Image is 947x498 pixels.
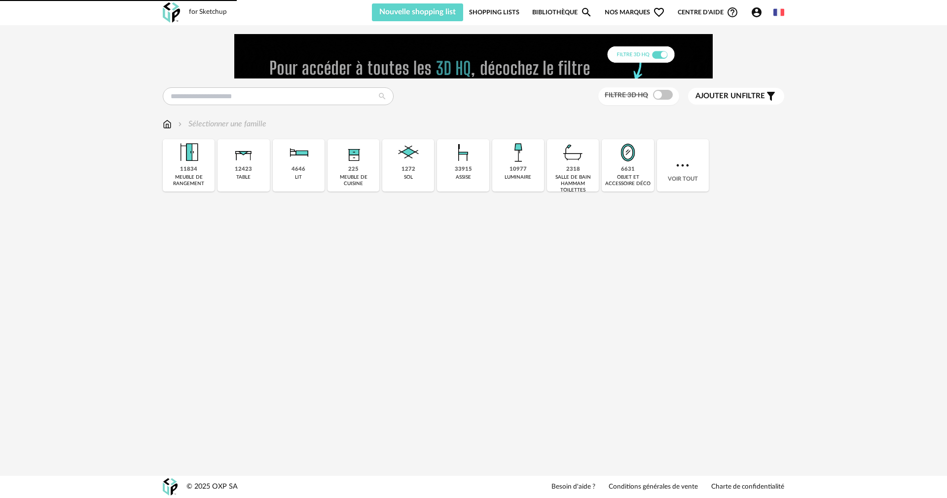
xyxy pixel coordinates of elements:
a: Conditions générales de vente [609,483,698,492]
div: salle de bain hammam toilettes [550,174,596,193]
span: Account Circle icon [751,6,763,18]
a: Besoin d'aide ? [551,483,595,492]
img: svg+xml;base64,PHN2ZyB3aWR0aD0iMTYiIGhlaWdodD0iMTYiIHZpZXdCb3g9IjAgMCAxNiAxNiIgZmlsbD0ibm9uZSIgeG... [176,118,184,130]
button: Nouvelle shopping list [372,3,463,21]
img: svg+xml;base64,PHN2ZyB3aWR0aD0iMTYiIGhlaWdodD0iMTciIHZpZXdCb3g9IjAgMCAxNiAxNyIgZmlsbD0ibm9uZSIgeG... [163,118,172,130]
a: Charte de confidentialité [711,483,784,492]
div: 11834 [180,166,197,173]
div: meuble de rangement [166,174,212,187]
a: Shopping Lists [469,3,519,21]
div: Voir tout [657,139,709,192]
img: FILTRE%20HQ%20NEW_V1%20(4).gif [234,34,713,78]
img: Luminaire.png [505,139,531,166]
div: objet et accessoire déco [605,174,651,187]
img: fr [773,7,784,18]
img: Literie.png [285,139,312,166]
div: 2318 [566,166,580,173]
div: 12423 [235,166,252,173]
span: Nouvelle shopping list [379,8,456,16]
div: for Sketchup [189,8,227,17]
div: table [236,174,251,181]
div: meuble de cuisine [330,174,376,187]
span: Magnify icon [581,6,592,18]
img: Salle%20de%20bain.png [560,139,586,166]
div: assise [456,174,471,181]
div: luminaire [505,174,531,181]
img: Sol.png [395,139,422,166]
div: 4646 [291,166,305,173]
img: Miroir.png [615,139,641,166]
div: 225 [348,166,359,173]
div: sol [404,174,413,181]
div: 33915 [455,166,472,173]
div: 10977 [510,166,527,173]
img: OXP [163,2,180,23]
span: Ajouter un [695,92,742,100]
span: Account Circle icon [751,6,767,18]
img: Table.png [230,139,257,166]
span: Heart Outline icon [653,6,665,18]
button: Ajouter unfiltre Filter icon [688,88,784,105]
div: © 2025 OXP SA [186,482,238,492]
span: filtre [695,91,765,101]
img: Assise.png [450,139,476,166]
span: Filter icon [765,90,777,102]
div: 6631 [621,166,635,173]
span: Nos marques [605,3,665,21]
div: 1272 [401,166,415,173]
img: OXP [163,478,178,496]
span: Centre d'aideHelp Circle Outline icon [678,6,738,18]
a: BibliothèqueMagnify icon [532,3,592,21]
div: Sélectionner une famille [176,118,266,130]
img: Meuble%20de%20rangement.png [176,139,202,166]
span: Help Circle Outline icon [727,6,738,18]
img: Rangement.png [340,139,367,166]
span: Filtre 3D HQ [605,92,648,99]
div: lit [295,174,302,181]
img: more.7b13dc1.svg [674,156,692,174]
